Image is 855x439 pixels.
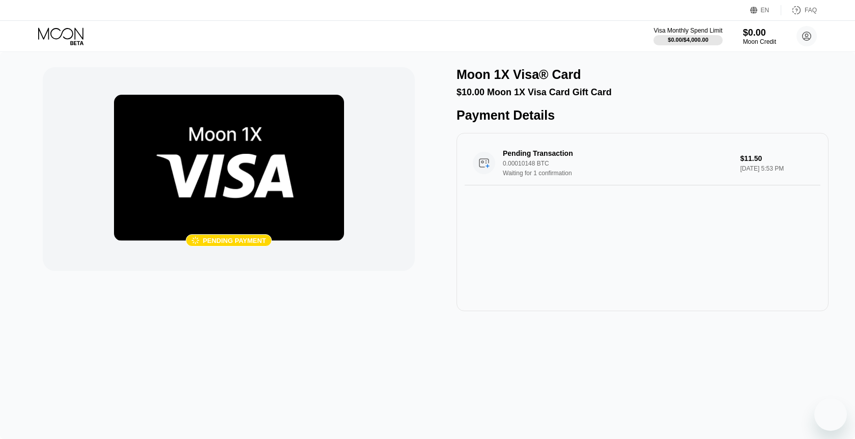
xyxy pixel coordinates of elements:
[653,27,722,45] div: Visa Monthly Spend Limit$0.00/$4,000.00
[781,5,817,15] div: FAQ
[668,37,708,43] div: $0.00 / $4,000.00
[805,7,817,14] div: FAQ
[743,38,776,45] div: Moon Credit
[743,28,776,45] div: $0.00Moon Credit
[653,27,722,34] div: Visa Monthly Spend Limit
[503,149,720,157] div: Pending Transaction
[750,5,781,15] div: EN
[740,165,812,172] div: [DATE] 5:53 PM
[457,67,581,82] div: Moon 1X Visa® Card
[743,28,776,38] div: $0.00
[191,236,199,245] div: 
[203,237,266,244] div: Pending payment
[457,87,829,98] div: $10.00 Moon 1X Visa Card Gift Card
[457,108,829,123] div: Payment Details
[465,141,820,185] div: Pending Transaction0.00010148 BTCWaiting for 1 confirmation$11.50[DATE] 5:53 PM
[503,170,736,177] div: Waiting for 1 confirmation
[814,398,847,431] iframe: Button to launch messaging window
[503,160,736,167] div: 0.00010148 BTC
[740,154,812,162] div: $11.50
[761,7,769,14] div: EN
